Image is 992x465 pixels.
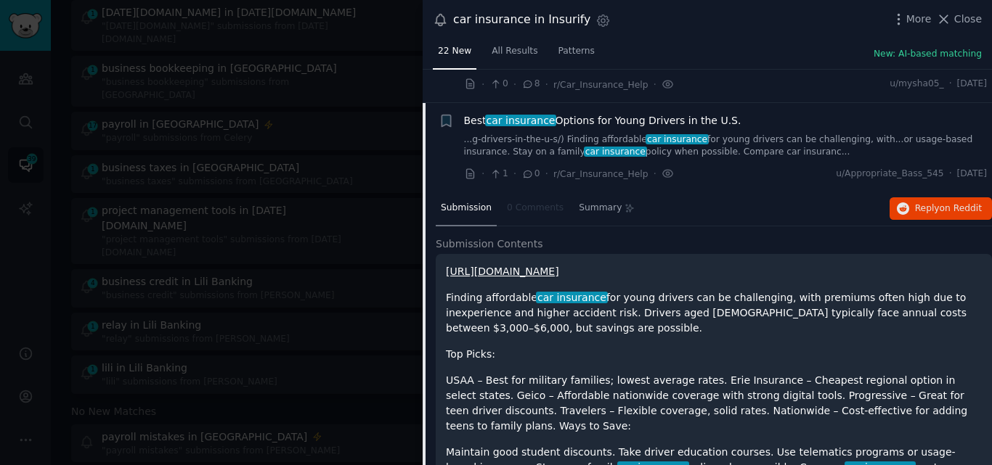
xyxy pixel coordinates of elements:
span: [DATE] [957,168,987,181]
span: Summary [579,202,622,215]
span: on Reddit [940,203,982,213]
span: Best Options for Young Drivers in the U.S. [464,113,741,128]
span: Close [954,12,982,27]
span: All Results [492,45,537,58]
span: car insurance [536,292,607,303]
a: 22 New [433,40,476,70]
div: car insurance in Insurify [453,11,590,29]
span: 8 [521,78,540,91]
button: Replyon Reddit [890,197,992,221]
button: More [891,12,932,27]
span: 22 New [438,45,471,58]
p: Finding affordable for young drivers can be challenging, with premiums often high due to inexperi... [446,290,982,336]
span: More [906,12,932,27]
span: · [481,166,484,181]
a: ...g-drivers-in-the-u-s/) Finding affordablecar insurancefor young drivers can be challenging, wi... [464,133,988,159]
span: r/Car_Insurance_Help [553,169,649,179]
span: 0 [521,168,540,181]
span: · [513,77,516,92]
span: · [545,77,548,92]
a: All Results [487,40,542,70]
span: Submission [441,202,492,215]
span: Reply [915,202,982,215]
span: r/Car_Insurance_Help [553,80,649,90]
button: Close [936,12,982,27]
span: 0 [489,78,508,91]
span: car insurance [646,134,709,144]
span: · [654,166,656,181]
span: car insurance [485,115,556,126]
span: car insurance [584,147,647,157]
span: · [949,168,952,181]
span: · [481,77,484,92]
span: u/mysha05_ [890,78,943,91]
p: Top Picks: [446,347,982,362]
span: u/Appropriate_Bass_545 [836,168,943,181]
span: 1 [489,168,508,181]
p: USAA – Best for military families; lowest average rates. Erie Insurance – Cheapest regional optio... [446,373,982,434]
a: [URL][DOMAIN_NAME] [446,266,559,277]
span: · [949,78,952,91]
a: Patterns [553,40,600,70]
span: · [513,166,516,181]
span: [DATE] [957,78,987,91]
a: Bestcar insuranceOptions for Young Drivers in the U.S. [464,113,741,128]
span: Patterns [558,45,595,58]
span: · [654,77,656,92]
span: Submission Contents [436,236,543,252]
button: New: AI-based matching [874,48,982,61]
span: · [545,166,548,181]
